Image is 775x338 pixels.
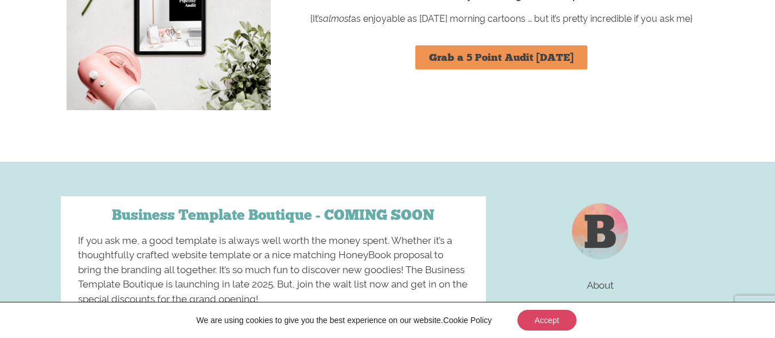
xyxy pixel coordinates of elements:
[517,310,577,331] button: Accept
[492,272,709,298] a: About
[310,13,323,24] span: {It’s
[415,45,587,69] a: Grab a 5 Point Audit [DATE]
[323,13,351,24] span: almost
[78,235,468,305] span: If you ask me, a good template is always well worth the money spent. Whether it’s a thoughtfully ...
[492,298,709,325] a: Contact
[351,13,692,24] span: as enjoyable as [DATE] morning cartoons … but it’s pretty incredible if you ask me}
[443,316,492,325] a: Cookie Policy
[61,208,486,222] h2: Business Template Boutique - COMING SOON
[429,52,574,63] span: Grab a 5 Point Audit [DATE]
[196,315,492,325] p: We are using cookies to give you the best experience on our website.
